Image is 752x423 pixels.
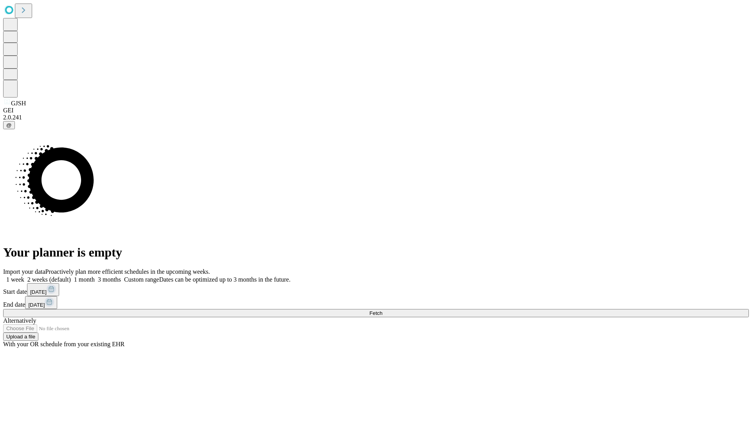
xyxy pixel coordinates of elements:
div: Start date [3,283,749,296]
span: @ [6,122,12,128]
span: Custom range [124,276,159,283]
span: 1 week [6,276,24,283]
button: Fetch [3,309,749,317]
span: 2 weeks (default) [27,276,71,283]
span: Dates can be optimized up to 3 months in the future. [159,276,290,283]
span: With your OR schedule from your existing EHR [3,341,125,347]
div: End date [3,296,749,309]
span: Alternatively [3,317,36,324]
span: Import your data [3,268,45,275]
div: GEI [3,107,749,114]
span: 3 months [98,276,121,283]
span: 1 month [74,276,95,283]
button: @ [3,121,15,129]
button: Upload a file [3,333,38,341]
span: Proactively plan more efficient schedules in the upcoming weeks. [45,268,210,275]
span: [DATE] [30,289,47,295]
h1: Your planner is empty [3,245,749,260]
div: 2.0.241 [3,114,749,121]
span: GJSH [11,100,26,107]
button: [DATE] [27,283,59,296]
span: [DATE] [28,302,45,308]
span: Fetch [369,310,382,316]
button: [DATE] [25,296,57,309]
